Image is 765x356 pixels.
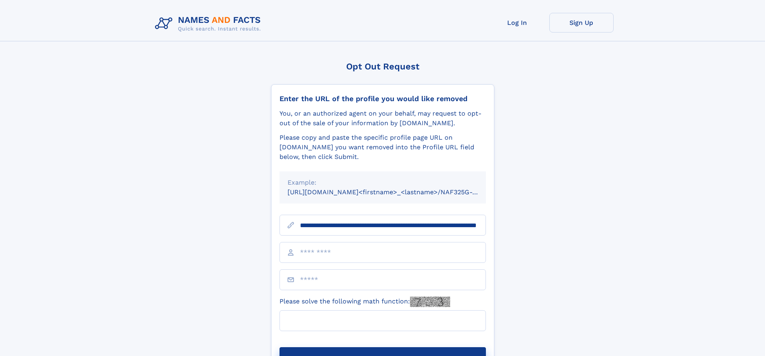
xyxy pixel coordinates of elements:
[288,178,478,187] div: Example:
[288,188,501,196] small: [URL][DOMAIN_NAME]<firstname>_<lastname>/NAF325G-xxxxxxxx
[279,94,486,103] div: Enter the URL of the profile you would like removed
[279,297,450,307] label: Please solve the following math function:
[485,13,549,33] a: Log In
[549,13,614,33] a: Sign Up
[152,13,267,35] img: Logo Names and Facts
[279,109,486,128] div: You, or an authorized agent on your behalf, may request to opt-out of the sale of your informatio...
[279,133,486,162] div: Please copy and paste the specific profile page URL on [DOMAIN_NAME] you want removed into the Pr...
[271,61,494,71] div: Opt Out Request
